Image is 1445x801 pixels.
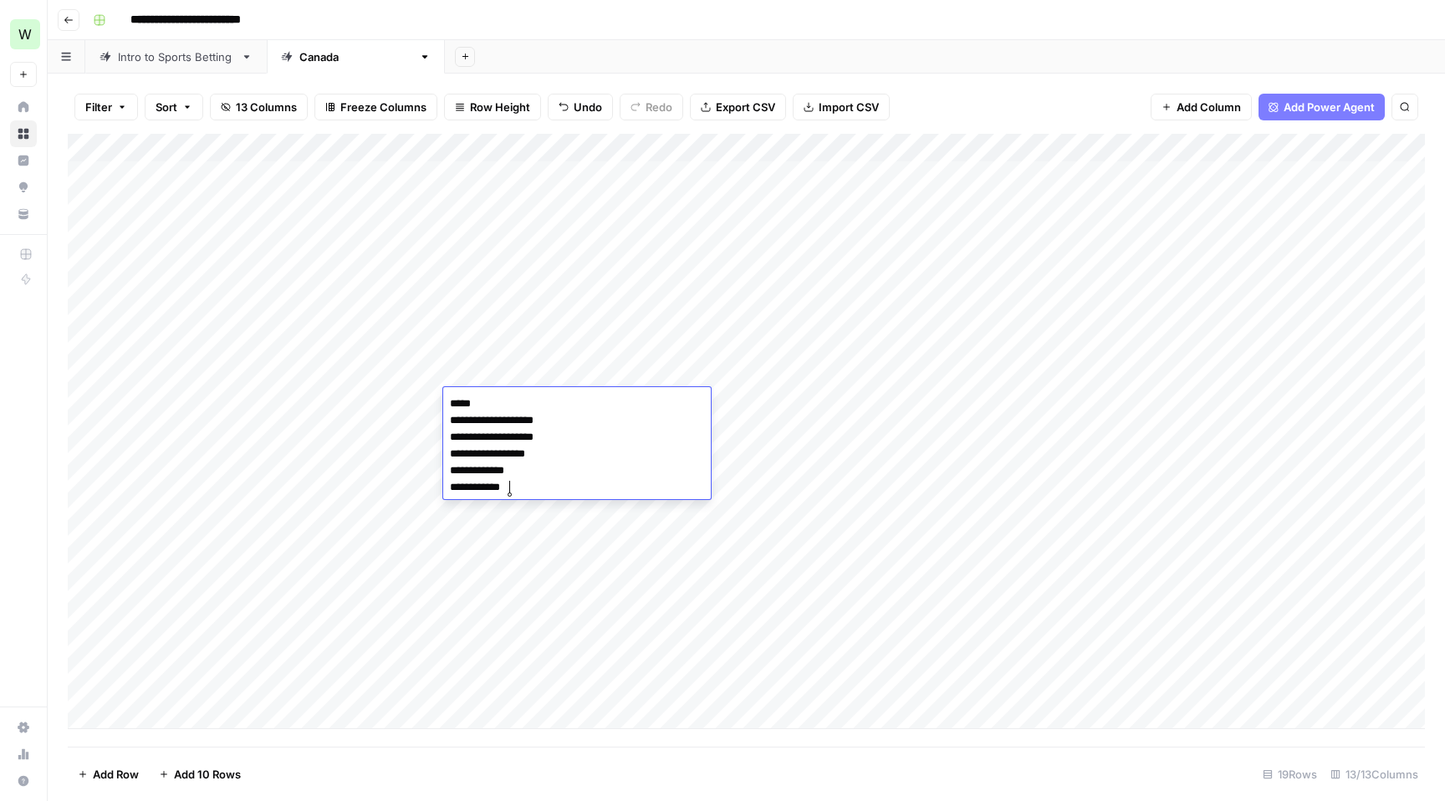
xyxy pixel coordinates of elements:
span: Row Height [470,99,530,115]
div: 13/13 Columns [1324,761,1425,788]
a: Opportunities [10,174,37,201]
span: Undo [574,99,602,115]
button: Export CSV [690,94,786,120]
span: Filter [85,99,112,115]
a: Home [10,94,37,120]
span: Redo [646,99,672,115]
span: Freeze Columns [340,99,426,115]
a: Browse [10,120,37,147]
button: Add 10 Rows [149,761,251,788]
button: Workspace: Workspace1 [10,13,37,55]
span: Export CSV [716,99,775,115]
span: 13 Columns [236,99,297,115]
button: 13 Columns [210,94,308,120]
button: Add Column [1151,94,1252,120]
button: Freeze Columns [314,94,437,120]
a: Insights [10,147,37,174]
a: Usage [10,741,37,768]
span: Add Row [93,766,139,783]
div: Intro to Sports Betting [118,48,234,65]
div: 19 Rows [1256,761,1324,788]
a: Your Data [10,201,37,227]
a: Settings [10,714,37,741]
button: Row Height [444,94,541,120]
button: Sort [145,94,203,120]
span: Import CSV [819,99,879,115]
span: W [18,24,32,44]
button: Import CSV [793,94,890,120]
button: Undo [548,94,613,120]
a: [GEOGRAPHIC_DATA] [267,40,445,74]
button: Add Power Agent [1259,94,1385,120]
span: Sort [156,99,177,115]
span: Add Column [1177,99,1241,115]
button: Add Row [68,761,149,788]
button: Help + Support [10,768,37,794]
a: Intro to Sports Betting [85,40,267,74]
span: Add Power Agent [1284,99,1375,115]
button: Redo [620,94,683,120]
span: Add 10 Rows [174,766,241,783]
div: [GEOGRAPHIC_DATA] [299,48,412,65]
button: Filter [74,94,138,120]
